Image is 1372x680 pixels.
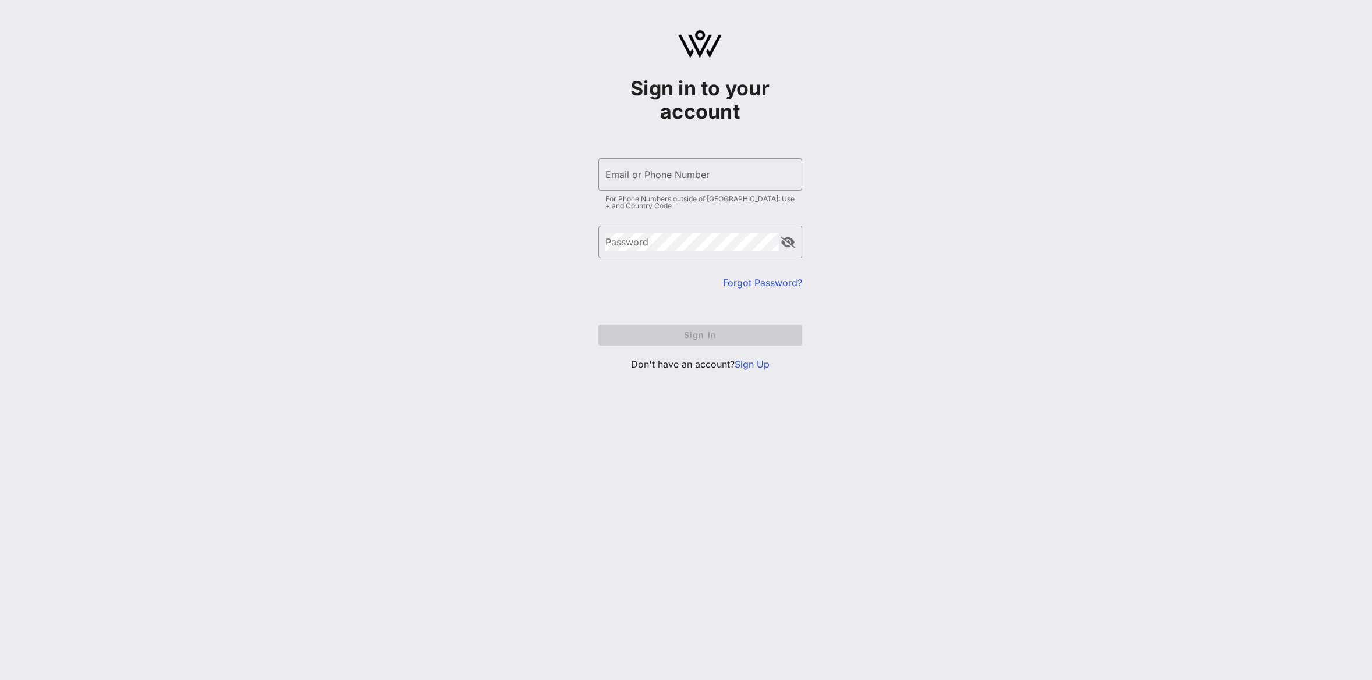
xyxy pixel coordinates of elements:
img: logo.svg [678,30,722,58]
a: Sign Up [735,358,770,370]
div: For Phone Numbers outside of [GEOGRAPHIC_DATA]: Use + and Country Code [605,195,795,209]
p: Don't have an account? [598,357,802,371]
a: Forgot Password? [723,277,802,289]
button: append icon [781,237,795,248]
h1: Sign in to your account [598,77,802,123]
